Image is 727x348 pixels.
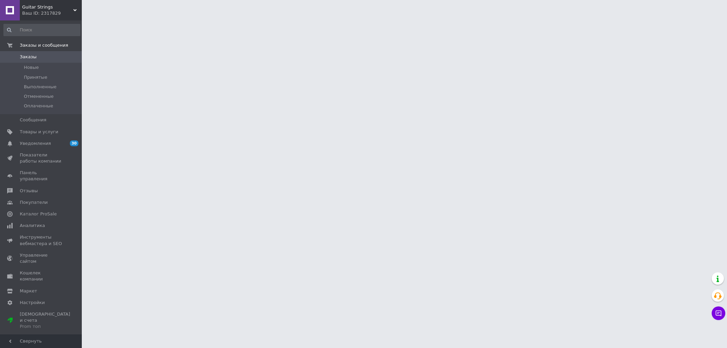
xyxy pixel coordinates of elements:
[20,323,70,330] div: Prom топ
[20,252,63,264] span: Управление сайтом
[20,234,63,246] span: Инструменты вебмастера и SEO
[24,103,53,109] span: Оплаченные
[3,24,80,36] input: Поиск
[22,10,82,16] div: Ваш ID: 2317829
[20,129,58,135] span: Товары и услуги
[22,4,73,10] span: Guitar Strings
[20,223,45,229] span: Аналитика
[712,306,725,320] button: Чат с покупателем
[20,199,48,206] span: Покупатели
[20,270,63,282] span: Кошелек компании
[20,140,51,147] span: Уведомления
[20,54,36,60] span: Заказы
[20,42,68,48] span: Заказы и сообщения
[24,93,54,100] span: Отмененные
[20,170,63,182] span: Панель управления
[20,311,70,330] span: [DEMOGRAPHIC_DATA] и счета
[20,188,38,194] span: Отзывы
[20,211,57,217] span: Каталог ProSale
[20,152,63,164] span: Показатели работы компании
[70,140,78,146] span: 30
[24,84,57,90] span: Выполненные
[20,117,46,123] span: Сообщения
[20,300,45,306] span: Настройки
[24,74,47,80] span: Принятые
[20,288,37,294] span: Маркет
[24,64,39,71] span: Новые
